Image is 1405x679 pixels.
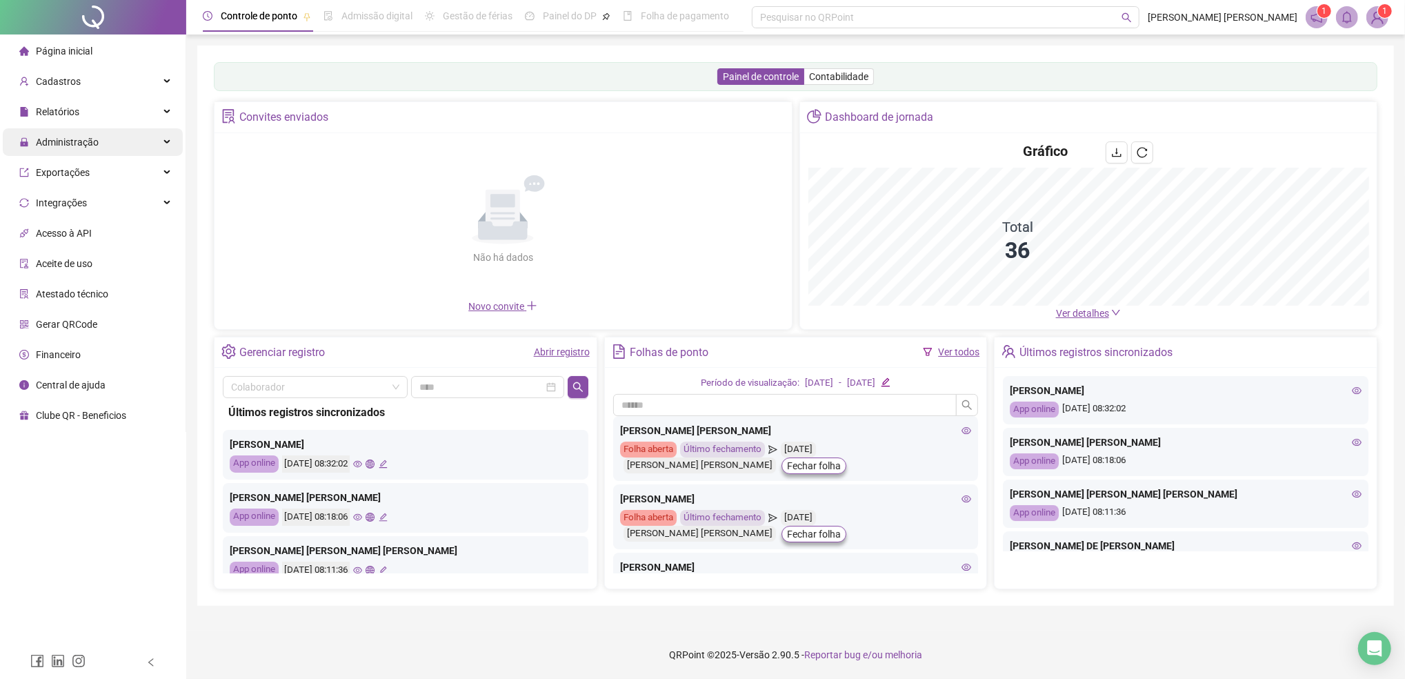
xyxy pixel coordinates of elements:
div: App online [1010,402,1059,417]
button: Fechar folha [781,526,846,542]
a: Ver todos [938,346,979,357]
span: Admissão digital [341,10,412,21]
span: Fechar folha [787,527,841,542]
span: info-circle [19,380,29,390]
span: api [19,228,29,238]
div: [DATE] 08:32:02 [282,455,350,473]
span: pie-chart [807,109,821,124]
span: Financeiro [36,349,81,360]
div: [PERSON_NAME] [620,560,972,575]
span: eye [961,562,971,572]
img: 80309 [1367,7,1388,28]
span: sun [425,11,435,21]
div: Dashboard de jornada [825,106,933,129]
span: edit [379,460,388,469]
span: audit [19,259,29,268]
div: App online [230,509,279,526]
span: gift [19,411,29,420]
span: lock [19,137,29,147]
span: dollar [19,350,29,360]
span: linkedin [51,654,65,668]
div: Últimos registros sincronizados [1020,341,1173,364]
div: [PERSON_NAME] [620,491,972,506]
span: facebook [30,654,44,668]
div: [DATE] 08:11:36 [282,562,350,579]
span: send [768,510,777,526]
button: Fechar folha [781,457,846,474]
div: [DATE] 08:18:06 [282,509,350,526]
span: Exportações [36,167,90,178]
span: Integrações [36,197,87,208]
span: Contabilidade [809,71,868,82]
span: edit [881,377,890,386]
div: Período de visualização: [701,376,799,391]
span: eye [1352,437,1362,447]
span: eye [353,460,362,469]
div: [DATE] 08:18:06 [1010,453,1362,469]
span: book [623,11,632,21]
div: Últimos registros sincronizados [228,404,583,421]
span: Versão [739,649,770,660]
div: [DATE] [781,442,816,457]
div: Folha aberta [620,510,677,526]
span: file-text [612,344,626,359]
div: [PERSON_NAME] [PERSON_NAME] [624,526,776,542]
div: [PERSON_NAME] [230,437,581,452]
span: clock-circle [203,11,212,21]
span: filter [923,347,933,357]
span: Aceite de uso [36,258,92,269]
div: Convites enviados [239,106,328,129]
span: global [366,513,375,522]
span: [PERSON_NAME] [PERSON_NAME] [1148,10,1297,25]
span: Reportar bug e/ou melhoria [804,649,922,660]
span: Central de ajuda [36,380,106,391]
span: search [572,382,584,393]
span: eye [961,494,971,504]
span: eye [353,513,362,522]
span: Ver detalhes [1056,308,1109,319]
div: App online [230,455,279,473]
span: Controle de ponto [221,10,297,21]
span: Gerar QRCode [36,319,97,330]
span: down [1111,308,1121,317]
span: eye [961,426,971,435]
span: solution [221,109,236,124]
span: Gestão de férias [443,10,512,21]
div: Último fechamento [680,510,765,526]
span: solution [19,289,29,299]
span: global [366,460,375,469]
span: pushpin [602,12,610,21]
div: [DATE] 08:11:36 [1010,505,1362,521]
span: export [19,168,29,177]
h4: Gráfico [1023,141,1068,161]
span: download [1111,147,1122,158]
span: search [1122,12,1132,23]
span: search [961,400,973,411]
span: send [768,442,777,457]
div: [DATE] 08:32:02 [1010,402,1362,417]
span: global [366,566,375,575]
div: [PERSON_NAME] DE [PERSON_NAME] [1010,538,1362,553]
div: [DATE] [847,376,875,391]
div: [PERSON_NAME] [1010,383,1362,398]
sup: 1 [1317,4,1331,18]
span: Atestado técnico [36,288,108,299]
div: Último fechamento [680,442,765,457]
div: Não há dados [439,250,566,265]
span: edit [379,566,388,575]
span: instagram [72,654,86,668]
span: team [1002,344,1016,359]
span: file-done [323,11,333,21]
span: eye [1352,386,1362,395]
span: Administração [36,137,99,148]
div: [PERSON_NAME] [PERSON_NAME] [620,423,972,438]
span: setting [221,344,236,359]
span: eye [1352,541,1362,551]
span: left [146,658,156,667]
span: 1 [1322,6,1327,16]
span: Acesso à API [36,228,92,239]
span: 1 [1383,6,1388,16]
div: App online [1010,505,1059,521]
span: reload [1137,147,1148,158]
span: Relatórios [36,106,79,117]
